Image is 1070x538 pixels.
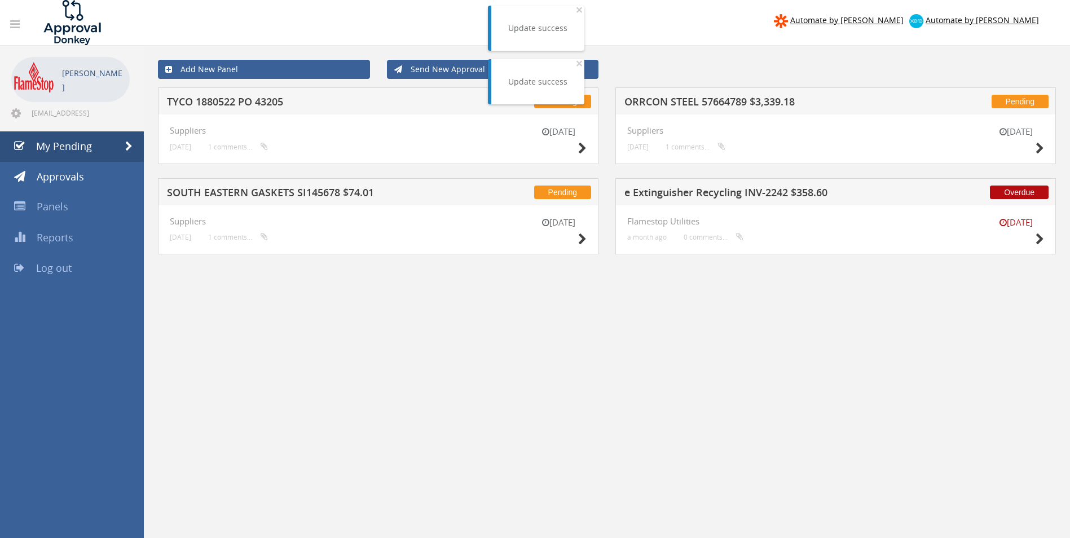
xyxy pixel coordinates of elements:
small: 0 comments... [684,233,743,241]
span: Reports [37,231,73,244]
p: [PERSON_NAME] [62,66,124,94]
h4: Suppliers [627,126,1044,135]
span: Overdue [990,186,1049,199]
small: [DATE] [627,143,649,151]
h4: Suppliers [170,126,587,135]
small: 1 comments... [208,143,268,151]
div: Update success [508,76,567,87]
small: [DATE] [988,126,1044,138]
a: Add New Panel [158,60,370,79]
span: Approvals [37,170,84,183]
h5: ORRCON STEEL 57664789 $3,339.18 [624,96,920,111]
h5: SOUTH EASTERN GASKETS SI145678 $74.01 [167,187,463,201]
h5: e Extinguisher Recycling INV-2242 $358.60 [624,187,920,201]
small: [DATE] [530,217,587,228]
img: zapier-logomark.png [774,14,788,28]
span: × [576,2,583,17]
h4: Suppliers [170,217,587,226]
small: [DATE] [170,233,191,241]
h4: Flamestop Utilities [627,217,1044,226]
span: Pending [534,186,591,199]
small: [DATE] [530,126,587,138]
img: xero-logo.png [909,14,923,28]
a: Send New Approval [387,60,599,79]
span: My Pending [36,139,92,153]
small: [DATE] [988,217,1044,228]
h5: TYCO 1880522 PO 43205 [167,96,463,111]
small: [DATE] [170,143,191,151]
span: × [576,55,583,71]
small: 1 comments... [208,233,268,241]
span: Pending [992,95,1049,108]
span: [EMAIL_ADDRESS][DOMAIN_NAME] [32,108,127,117]
small: 1 comments... [666,143,725,151]
span: Log out [36,261,72,275]
span: Automate by [PERSON_NAME] [926,15,1039,25]
small: a month ago [627,233,667,241]
span: Panels [37,200,68,213]
div: Update success [508,23,567,34]
span: Automate by [PERSON_NAME] [790,15,904,25]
